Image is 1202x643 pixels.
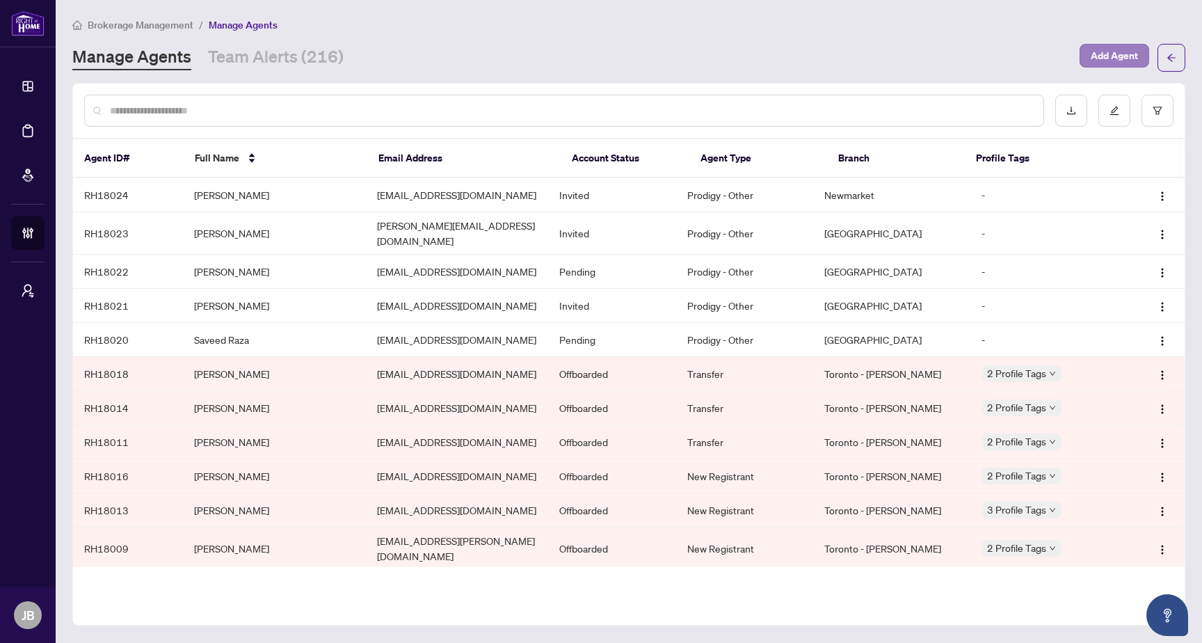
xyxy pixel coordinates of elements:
[987,399,1046,415] span: 2 Profile Tags
[73,212,183,255] td: RH18023
[1049,473,1056,479] span: down
[73,391,183,425] td: RH18014
[689,139,827,178] th: Agent Type
[827,139,965,178] th: Branch
[183,527,366,570] td: [PERSON_NAME]
[548,255,676,289] td: Pending
[73,255,183,289] td: RH18022
[676,212,813,255] td: Prodigy - Other
[813,289,970,323] td: [GEOGRAPHIC_DATA]
[987,468,1046,484] span: 2 Profile Tags
[561,139,689,178] th: Account Status
[1151,465,1173,487] button: Logo
[209,19,278,31] span: Manage Agents
[548,212,676,255] td: Invited
[1157,229,1168,240] img: Logo
[1157,191,1168,202] img: Logo
[22,605,35,625] span: JB
[676,459,813,493] td: New Registrant
[676,357,813,391] td: Transfer
[676,493,813,527] td: New Registrant
[548,459,676,493] td: Offboarded
[1151,363,1173,385] button: Logo
[366,459,549,493] td: [EMAIL_ADDRESS][DOMAIN_NAME]
[183,212,366,255] td: [PERSON_NAME]
[970,255,1125,289] td: -
[813,323,970,357] td: [GEOGRAPHIC_DATA]
[970,212,1125,255] td: -
[1055,95,1087,127] button: download
[1151,222,1173,244] button: Logo
[366,527,549,570] td: [EMAIL_ADDRESS][PERSON_NAME][DOMAIN_NAME]
[1151,328,1173,351] button: Logo
[813,212,970,255] td: [GEOGRAPHIC_DATA]
[965,139,1121,178] th: Profile Tags
[1091,45,1138,67] span: Add Agent
[813,391,970,425] td: Toronto - [PERSON_NAME]
[183,178,366,212] td: [PERSON_NAME]
[970,178,1125,212] td: -
[366,493,549,527] td: [EMAIL_ADDRESS][DOMAIN_NAME]
[366,323,549,357] td: [EMAIL_ADDRESS][DOMAIN_NAME]
[1157,438,1168,449] img: Logo
[1151,431,1173,453] button: Logo
[676,323,813,357] td: Prodigy - Other
[366,289,549,323] td: [EMAIL_ADDRESS][DOMAIN_NAME]
[1157,301,1168,312] img: Logo
[1049,507,1056,514] span: down
[208,45,344,70] a: Team Alerts (216)
[548,357,676,391] td: Offboarded
[73,527,183,570] td: RH18009
[1157,544,1168,555] img: Logo
[73,178,183,212] td: RH18024
[1151,499,1173,521] button: Logo
[1049,370,1056,377] span: down
[183,289,366,323] td: [PERSON_NAME]
[1098,95,1130,127] button: edit
[1157,472,1168,483] img: Logo
[183,255,366,289] td: [PERSON_NAME]
[73,289,183,323] td: RH18021
[183,425,366,459] td: [PERSON_NAME]
[1049,404,1056,411] span: down
[1141,95,1173,127] button: filter
[548,391,676,425] td: Offboarded
[1157,370,1168,381] img: Logo
[1146,594,1188,636] button: Open asap
[183,391,366,425] td: [PERSON_NAME]
[1151,294,1173,317] button: Logo
[548,323,676,357] td: Pending
[73,357,183,391] td: RH18018
[21,284,35,298] span: user-switch
[676,425,813,459] td: Transfer
[1157,267,1168,278] img: Logo
[987,502,1046,518] span: 3 Profile Tags
[1066,106,1076,116] span: download
[73,459,183,493] td: RH18016
[987,434,1046,450] span: 2 Profile Tags
[813,178,970,212] td: Newmarket
[367,139,560,178] th: Email Address
[676,255,813,289] td: Prodigy - Other
[72,45,191,70] a: Manage Agents
[73,493,183,527] td: RH18013
[1049,545,1056,552] span: down
[970,289,1125,323] td: -
[813,493,970,527] td: Toronto - [PERSON_NAME]
[1167,53,1176,63] span: arrow-left
[195,150,239,166] span: Full Name
[88,19,193,31] span: Brokerage Management
[1109,106,1119,116] span: edit
[73,425,183,459] td: RH18011
[184,139,368,178] th: Full Name
[548,425,676,459] td: Offboarded
[366,212,549,255] td: [PERSON_NAME][EMAIL_ADDRESS][DOMAIN_NAME]
[676,391,813,425] td: Transfer
[813,425,970,459] td: Toronto - [PERSON_NAME]
[1151,184,1173,206] button: Logo
[73,139,184,178] th: Agent ID#
[11,10,45,36] img: logo
[366,425,549,459] td: [EMAIL_ADDRESS][DOMAIN_NAME]
[73,323,183,357] td: RH18020
[1157,335,1168,347] img: Logo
